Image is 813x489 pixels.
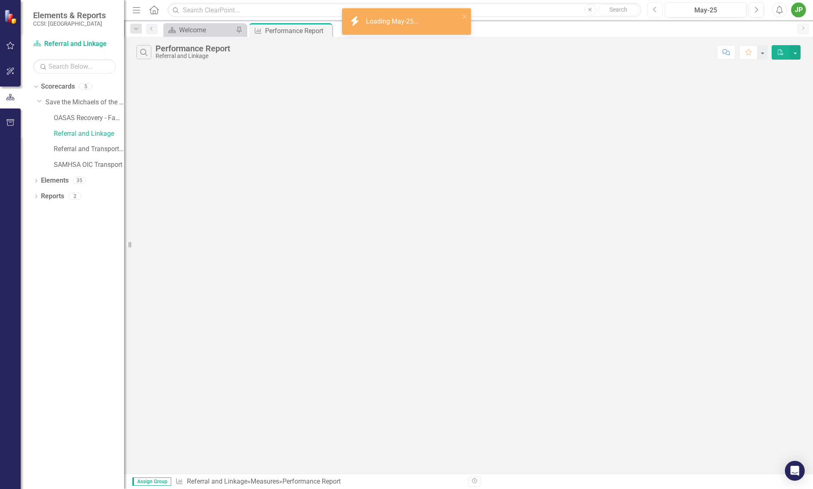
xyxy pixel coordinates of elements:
[4,10,19,24] img: ClearPoint Strategy
[33,20,106,27] small: CCSI: [GEOGRAPHIC_DATA]
[41,192,64,201] a: Reports
[167,3,641,17] input: Search ClearPoint...
[41,82,75,92] a: Scorecards
[33,39,116,49] a: Referral and Linkage
[282,477,341,485] div: Performance Report
[41,176,69,185] a: Elements
[54,160,124,170] a: SAMHSA OIC Transport
[665,2,746,17] button: May-25
[598,4,639,16] button: Search
[33,10,106,20] span: Elements & Reports
[251,477,279,485] a: Measures
[155,53,230,59] div: Referral and Linkage
[155,44,230,53] div: Performance Report
[785,461,805,481] div: Open Intercom Messenger
[165,25,234,35] a: Welcome
[68,193,81,200] div: 2
[54,145,124,154] a: Referral and Transportation
[79,83,92,90] div: 5
[132,477,171,486] span: Assign Group
[33,59,116,74] input: Search Below...
[265,26,330,36] div: Performance Report
[462,12,468,21] button: close
[54,129,124,139] a: Referral and Linkage
[668,5,744,15] div: May-25
[610,6,627,13] span: Search
[187,477,247,485] a: Referral and Linkage
[179,25,234,35] div: Welcome
[366,17,421,26] div: Loading May-25...
[73,177,86,184] div: 35
[45,98,124,107] a: Save the Michaels of the World
[175,477,462,487] div: » »
[54,113,124,123] a: OASAS Recovery - Family Navigator
[791,2,806,17] button: JP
